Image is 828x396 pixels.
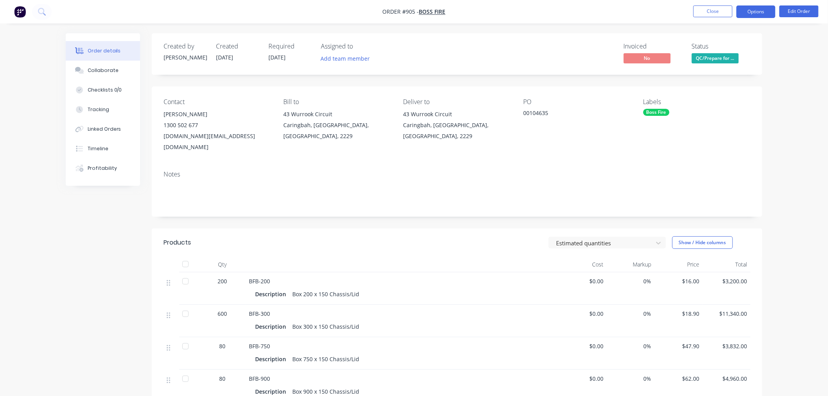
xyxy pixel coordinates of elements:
[283,109,391,142] div: 43 Wurrook CircuitCaringbah, [GEOGRAPHIC_DATA], [GEOGRAPHIC_DATA], 2229
[283,120,391,142] div: Caringbah, [GEOGRAPHIC_DATA], [GEOGRAPHIC_DATA], 2229
[403,98,511,106] div: Deliver to
[66,41,140,61] button: Order details
[610,374,652,383] span: 0%
[283,98,391,106] div: Bill to
[255,288,289,300] div: Description
[66,100,140,119] button: Tracking
[164,109,271,120] div: [PERSON_NAME]
[403,120,511,142] div: Caringbah, [GEOGRAPHIC_DATA], [GEOGRAPHIC_DATA], 2229
[249,342,270,350] span: BFB-750
[255,321,289,332] div: Description
[219,342,225,350] span: 80
[268,43,311,50] div: Required
[249,375,270,382] span: BFB-900
[610,310,652,318] span: 0%
[643,109,670,116] div: Boss Fire
[88,126,121,133] div: Linked Orders
[283,109,391,120] div: 43 Wurrook Circuit
[658,374,700,383] span: $62.00
[164,120,271,131] div: 1300 502 677
[706,342,748,350] span: $3,832.00
[218,310,227,318] span: 600
[219,374,225,383] span: 80
[562,310,604,318] span: $0.00
[736,5,776,18] button: Options
[218,277,227,285] span: 200
[249,310,270,317] span: BFB-300
[317,53,374,64] button: Add team member
[88,106,109,113] div: Tracking
[321,43,399,50] div: Assigned to
[321,53,374,64] button: Add team member
[562,342,604,350] span: $0.00
[164,53,207,61] div: [PERSON_NAME]
[523,109,621,120] div: 00104635
[655,257,703,272] div: Price
[403,109,511,120] div: 43 Wurrook Circuit
[88,165,117,172] div: Profitability
[706,277,748,285] span: $3,200.00
[88,145,108,152] div: Timeline
[66,61,140,80] button: Collaborate
[624,53,671,63] span: No
[692,43,751,50] div: Status
[66,139,140,158] button: Timeline
[643,98,751,106] div: Labels
[249,277,270,285] span: BFB-200
[66,158,140,178] button: Profitability
[562,277,604,285] span: $0.00
[658,310,700,318] span: $18.90
[610,277,652,285] span: 0%
[523,98,630,106] div: PO
[692,53,739,63] span: QC/Prepare for ...
[692,53,739,65] button: QC/Prepare for ...
[289,353,362,365] div: Box 750 x 150 Chassis/Lid
[216,54,233,61] span: [DATE]
[706,374,748,383] span: $4,960.00
[403,109,511,142] div: 43 Wurrook CircuitCaringbah, [GEOGRAPHIC_DATA], [GEOGRAPHIC_DATA], 2229
[199,257,246,272] div: Qty
[706,310,748,318] span: $11,340.00
[703,257,751,272] div: Total
[289,321,362,332] div: Box 300 x 150 Chassis/Lid
[164,98,271,106] div: Contact
[255,353,289,365] div: Description
[164,131,271,153] div: [DOMAIN_NAME][EMAIL_ADDRESS][DOMAIN_NAME]
[658,277,700,285] span: $16.00
[610,342,652,350] span: 0%
[779,5,819,17] button: Edit Order
[607,257,655,272] div: Markup
[14,6,26,18] img: Factory
[562,374,604,383] span: $0.00
[216,43,259,50] div: Created
[88,67,119,74] div: Collaborate
[66,80,140,100] button: Checklists 0/0
[66,119,140,139] button: Linked Orders
[289,288,362,300] div: Box 200 x 150 Chassis/Lid
[164,171,751,178] div: Notes
[88,47,121,54] div: Order details
[383,8,419,16] span: Order #905 -
[693,5,733,17] button: Close
[624,43,682,50] div: Invoiced
[658,342,700,350] span: $47.90
[268,54,286,61] span: [DATE]
[559,257,607,272] div: Cost
[164,109,271,153] div: [PERSON_NAME]1300 502 677[DOMAIN_NAME][EMAIL_ADDRESS][DOMAIN_NAME]
[88,86,122,94] div: Checklists 0/0
[164,43,207,50] div: Created by
[672,236,733,249] button: Show / Hide columns
[419,8,446,16] a: Boss Fire
[164,238,191,247] div: Products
